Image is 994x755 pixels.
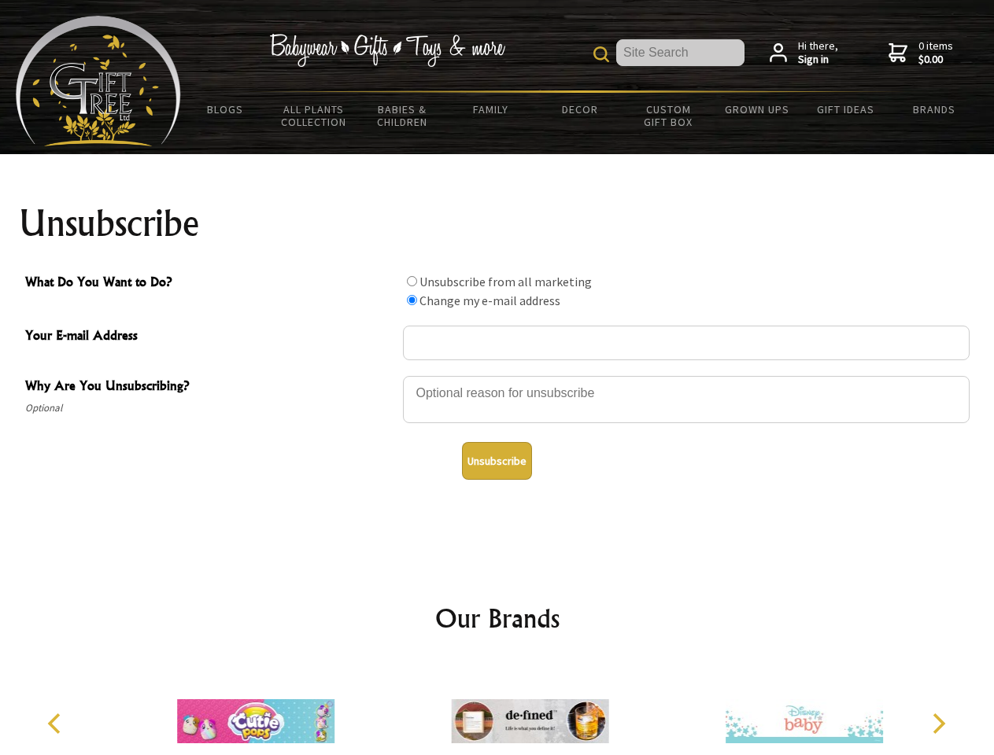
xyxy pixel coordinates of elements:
img: product search [593,46,609,62]
a: 0 items$0.00 [889,39,953,67]
input: What Do You Want to Do? [407,276,417,286]
a: Grown Ups [712,93,801,126]
span: Why Are You Unsubscribing? [25,376,395,399]
a: Babies & Children [358,93,447,138]
img: Babyware - Gifts - Toys and more... [16,16,181,146]
a: Decor [535,93,624,126]
span: Optional [25,399,395,418]
a: All Plants Collection [270,93,359,138]
strong: $0.00 [918,53,953,67]
span: Hi there, [798,39,838,67]
span: Your E-mail Address [25,326,395,348]
label: Unsubscribe from all marketing [419,274,592,289]
a: Custom Gift Box [624,93,713,138]
h2: Our Brands [31,599,963,637]
input: Site Search [616,39,745,66]
a: Brands [890,93,979,126]
input: Your E-mail Address [403,326,970,360]
span: What Do You Want to Do? [25,272,395,295]
a: Family [447,93,536,126]
button: Next [921,706,955,741]
img: Babywear - Gifts - Toys & more [269,34,505,67]
a: Hi there,Sign in [770,39,838,67]
button: Unsubscribe [462,442,532,480]
a: BLOGS [181,93,270,126]
input: What Do You Want to Do? [407,295,417,305]
a: Gift Ideas [801,93,890,126]
strong: Sign in [798,53,838,67]
label: Change my e-mail address [419,293,560,308]
h1: Unsubscribe [19,204,976,242]
span: 0 items [918,39,953,67]
textarea: Why Are You Unsubscribing? [403,376,970,423]
button: Previous [39,706,74,741]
